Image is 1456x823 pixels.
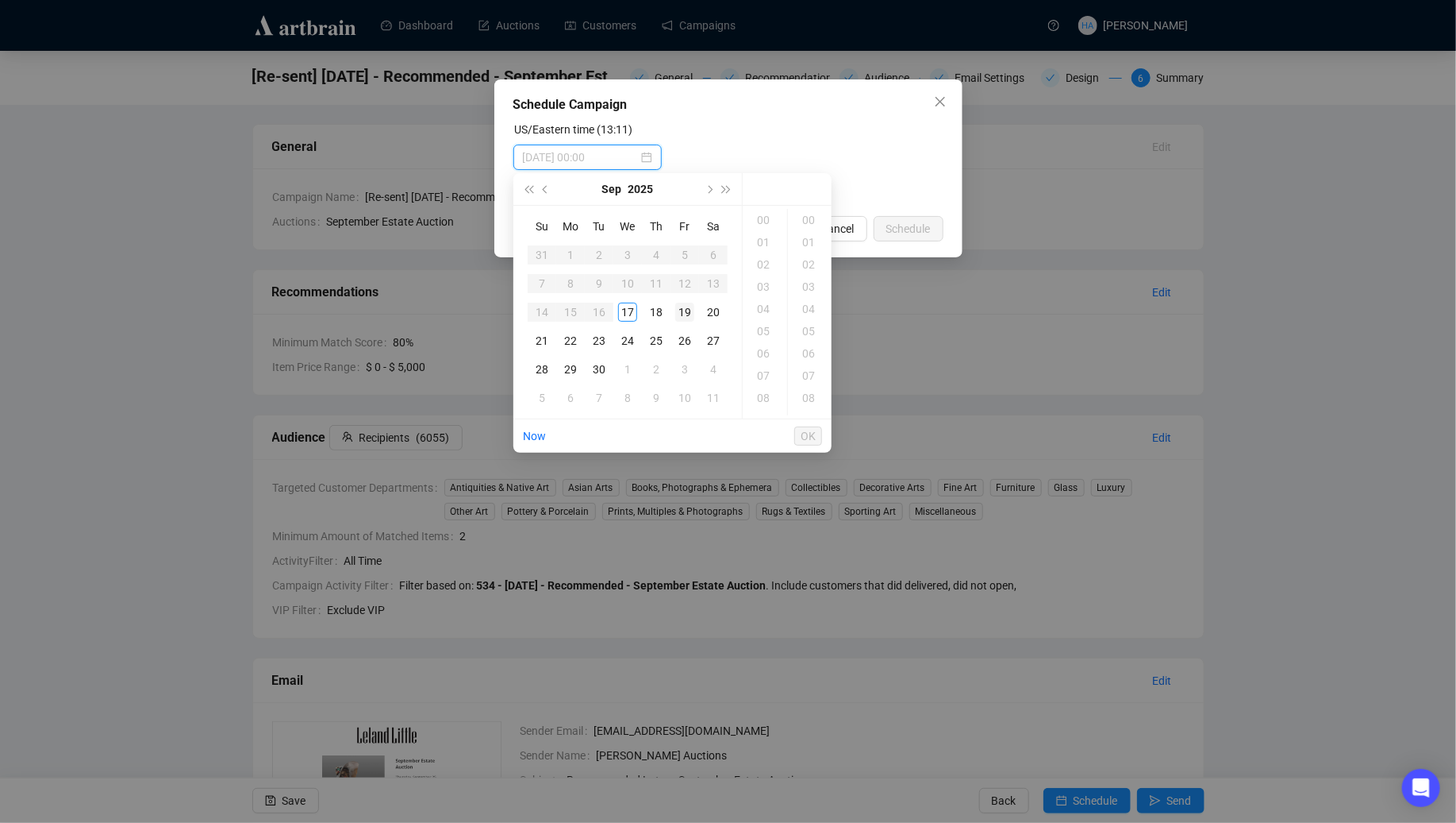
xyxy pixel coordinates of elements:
div: 25 [647,331,666,350]
td: 2025-09-13 [699,269,728,298]
td: 2025-09-12 [670,269,699,298]
div: 2 [590,245,609,265]
th: Th [642,212,670,241]
td: 2025-09-08 [556,269,585,298]
td: 2025-09-01 [556,241,585,269]
th: Sa [699,212,728,241]
div: 07 [791,365,829,387]
div: 00 [791,209,829,231]
td: 2025-09-19 [670,298,699,326]
div: 09 [746,409,784,431]
td: 2025-10-09 [642,384,670,412]
th: Fr [670,212,699,241]
div: 14 [532,303,551,322]
div: 1 [561,245,580,265]
div: 5 [532,388,551,408]
button: OK [794,427,822,446]
div: 4 [704,360,723,379]
div: 2 [647,360,666,379]
td: 2025-08-31 [528,241,556,269]
div: 07 [746,365,784,387]
div: 10 [675,388,694,408]
div: 01 [791,231,829,253]
div: 00 [746,209,784,231]
div: 19 [675,303,694,322]
td: 2025-10-08 [613,384,642,412]
button: Previous month (PageUp) [537,173,555,205]
div: 31 [532,245,551,265]
div: 9 [590,274,609,293]
div: 5 [675,245,694,265]
td: 2025-10-07 [585,384,613,412]
div: 22 [561,331,580,350]
div: 21 [532,331,551,350]
div: 8 [561,274,580,293]
div: 3 [618,245,637,265]
div: 1 [618,360,637,379]
div: 13 [704,274,723,293]
button: Close [928,89,953,114]
td: 2025-09-25 [642,326,670,355]
th: Su [528,212,556,241]
div: 28 [532,360,551,379]
td: 2025-09-24 [613,326,642,355]
td: 2025-09-23 [585,326,613,355]
button: Cancel [809,216,867,241]
td: 2025-10-05 [528,384,556,412]
div: 20 [704,303,723,322]
td: 2025-10-02 [642,355,670,384]
div: 3 [675,360,694,379]
td: 2025-09-18 [642,298,670,326]
td: 2025-10-06 [556,384,585,412]
div: 29 [561,360,580,379]
div: Schedule Campaign [513,95,943,114]
td: 2025-09-10 [613,269,642,298]
div: 04 [746,298,784,320]
div: 06 [746,342,784,365]
td: 2025-09-21 [528,326,556,355]
div: 10 [618,274,637,293]
div: 7 [532,274,551,293]
button: Next year (Control + right) [718,173,736,205]
td: 2025-10-03 [670,355,699,384]
div: 11 [704,388,723,408]
td: 2025-09-11 [642,269,670,298]
div: 9 [647,388,666,408]
button: Last year (Control + left) [520,173,537,205]
div: 6 [704,245,723,265]
span: Cancel [821,220,855,238]
div: 30 [590,360,609,379]
td: 2025-09-06 [699,241,728,269]
div: 8 [618,388,637,408]
div: 05 [746,320,784,342]
td: 2025-09-04 [642,241,670,269]
button: Choose a month [602,173,622,205]
td: 2025-09-09 [585,269,613,298]
div: 09 [791,409,829,431]
div: 08 [791,387,829,409]
td: 2025-10-01 [613,355,642,384]
td: 2025-10-04 [699,355,728,384]
td: 2025-09-03 [613,241,642,269]
div: 17 [618,303,637,322]
td: 2025-09-20 [699,298,728,326]
input: Select date [523,149,638,166]
td: 2025-09-07 [528,269,556,298]
div: 26 [675,331,694,350]
th: Tu [585,212,613,241]
td: 2025-09-26 [670,326,699,355]
div: 03 [746,276,784,298]
td: 2025-09-05 [670,241,699,269]
td: 2025-09-16 [585,298,613,326]
td: 2025-09-02 [585,241,613,269]
a: Now [523,430,546,442]
button: Choose a year [628,173,654,205]
td: 2025-09-14 [528,298,556,326]
td: 2025-09-28 [528,355,556,384]
th: Mo [556,212,585,241]
div: 04 [791,298,829,320]
button: Schedule [874,216,943,241]
div: 18 [647,303,666,322]
td: 2025-09-22 [556,326,585,355]
div: 06 [791,342,829,365]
